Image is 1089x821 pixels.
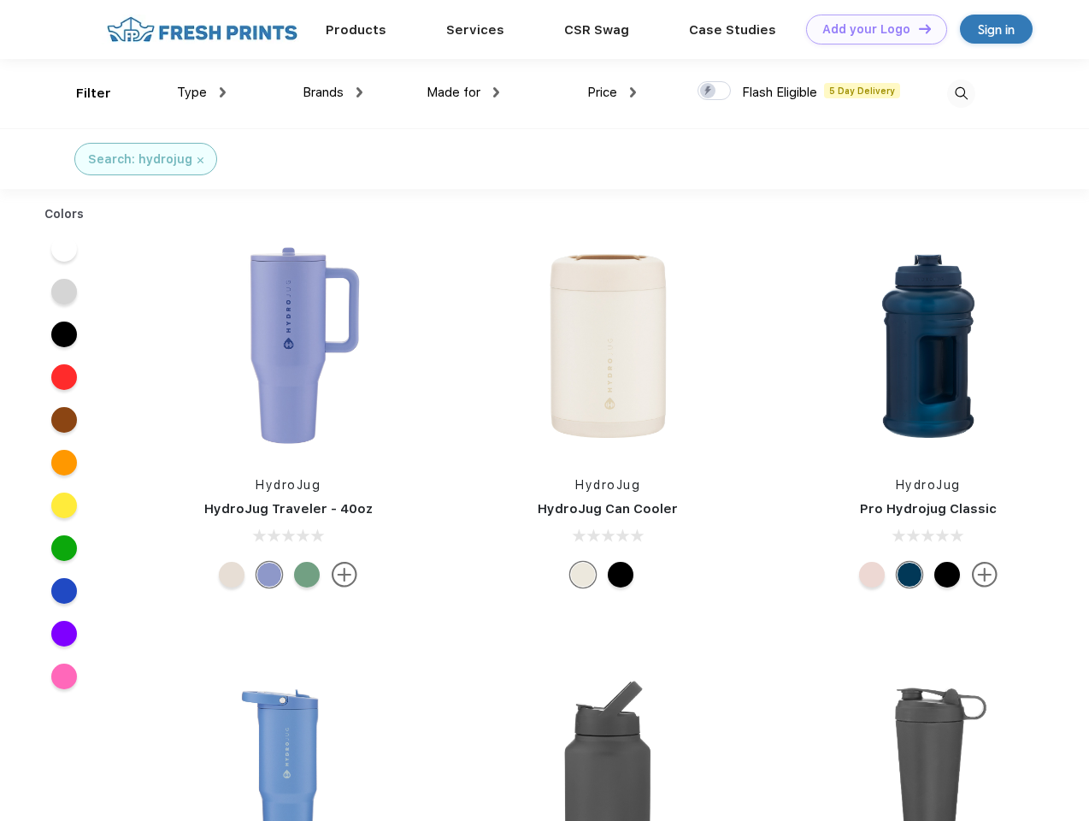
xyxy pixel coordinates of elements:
img: desktop_search.svg [947,80,975,108]
a: HydroJug Can Cooler [538,501,678,517]
span: Flash Eligible [742,85,817,100]
div: Navy [897,562,922,588]
div: Cream [570,562,596,588]
span: Made for [427,85,480,100]
img: filter_cancel.svg [197,157,203,163]
a: Sign in [960,15,1033,44]
a: HydroJug [256,478,321,492]
img: dropdown.png [630,87,636,97]
span: Price [587,85,617,100]
div: Pink Sand [859,562,885,588]
img: more.svg [972,562,998,588]
div: Add your Logo [822,22,910,37]
a: Pro Hydrojug Classic [860,501,997,517]
img: func=resize&h=266 [174,232,402,459]
a: Products [326,22,386,38]
img: dropdown.png [356,87,362,97]
div: Sage [294,562,320,588]
img: dropdown.png [493,87,499,97]
img: DT [919,24,931,33]
div: Cream [219,562,244,588]
div: Colors [32,205,97,223]
img: dropdown.png [220,87,226,97]
span: Type [177,85,207,100]
span: Brands [303,85,344,100]
span: 5 Day Delivery [824,83,900,98]
div: Search: hydrojug [88,151,192,168]
img: fo%20logo%202.webp [102,15,303,44]
img: more.svg [332,562,357,588]
div: Sign in [978,20,1015,39]
div: Filter [76,84,111,103]
div: Peri [256,562,282,588]
a: HydroJug Traveler - 40oz [204,501,373,517]
a: HydroJug [896,478,961,492]
img: func=resize&h=266 [494,232,721,459]
a: HydroJug [575,478,640,492]
div: Black [608,562,633,588]
img: func=resize&h=266 [815,232,1042,459]
div: Black [934,562,960,588]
